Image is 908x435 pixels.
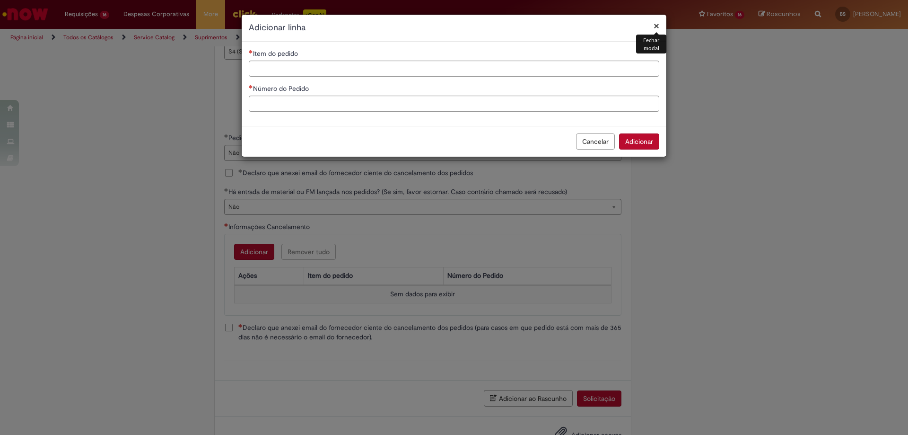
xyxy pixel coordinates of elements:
[249,96,659,112] input: Número do Pedido
[249,22,659,34] h2: Adicionar linha
[249,61,659,77] input: Item do pedido
[576,133,615,150] button: Cancelar
[249,85,253,89] span: Necessários
[636,35,666,53] div: Fechar modal
[654,21,659,31] button: Fechar modal
[253,84,311,93] span: Número do Pedido
[619,133,659,150] button: Adicionar
[249,50,253,53] span: Necessários
[253,49,300,58] span: Item do pedido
